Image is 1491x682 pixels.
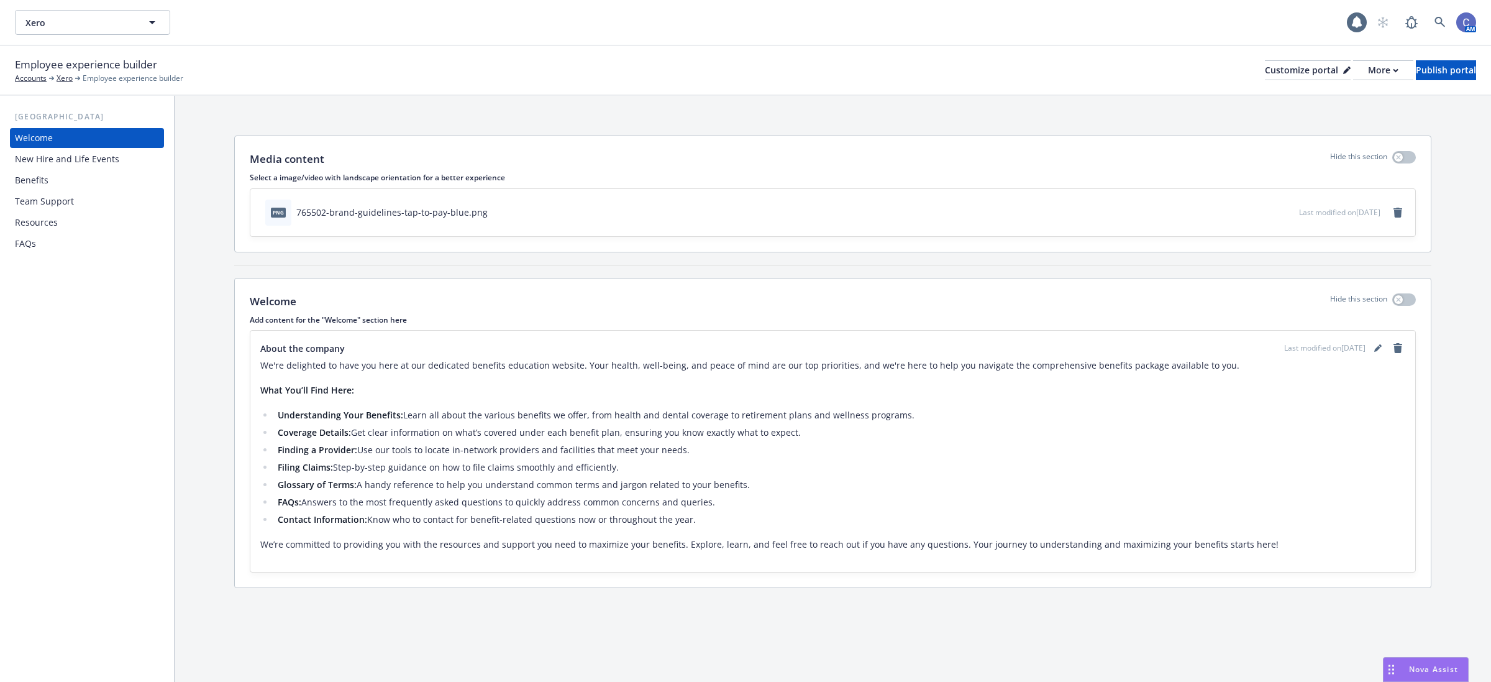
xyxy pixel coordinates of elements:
[15,234,36,254] div: FAQs
[57,73,73,84] a: Xero
[1399,10,1424,35] a: Report a Bug
[10,234,164,254] a: FAQs
[1284,343,1366,354] span: Last modified on [DATE]
[278,496,301,508] strong: FAQs:
[1283,206,1294,219] button: preview file
[274,408,1405,423] li: Learn all about the various benefits we offer, from health and dental coverage to retirement plan...
[278,409,403,421] strong: Understanding Your Benefits:
[278,461,333,473] strong: Filing Claims:
[15,57,157,73] span: Employee experience builder
[10,213,164,233] a: Resources
[274,512,1405,527] li: Know who to contact for benefit-related questions now or throughout the year.
[1409,664,1458,675] span: Nova Assist
[278,514,367,525] strong: Contact Information:
[1330,293,1387,310] p: Hide this section
[260,342,345,355] span: About the company
[1384,658,1399,681] div: Drag to move
[15,10,170,35] button: Xero
[260,384,354,396] strong: What You’ll Find Here:
[15,213,58,233] div: Resources
[15,191,74,211] div: Team Support
[1416,60,1476,80] button: Publish portal
[274,443,1405,458] li: Use our tools to locate in-network providers and facilities that meet your needs.
[15,73,47,84] a: Accounts
[274,495,1405,510] li: Answers to the most frequently asked questions to quickly address common concerns and queries.
[15,149,119,169] div: New Hire and Life Events
[1390,341,1405,356] a: remove
[15,170,48,190] div: Benefits
[250,315,1416,325] p: Add content for the "Welcome" section here
[1353,60,1413,80] button: More
[250,293,296,310] p: Welcome
[278,479,357,491] strong: Glossary of Terms:
[1370,10,1395,35] a: Start snowing
[1390,205,1405,220] a: remove
[1330,151,1387,167] p: Hide this section
[250,151,324,167] p: Media content
[25,16,133,29] span: Xero
[1299,207,1380,218] span: Last modified on [DATE]
[10,128,164,148] a: Welcome
[10,170,164,190] a: Benefits
[1428,10,1452,35] a: Search
[1368,61,1398,80] div: More
[1265,60,1351,80] button: Customize portal
[271,208,286,217] span: png
[278,444,357,456] strong: Finding a Provider:
[274,460,1405,475] li: Step-by-step guidance on how to file claims smoothly and efficiently.
[1383,657,1469,682] button: Nova Assist
[260,537,1405,552] p: We’re committed to providing you with the resources and support you need to maximize your benefit...
[1265,61,1351,80] div: Customize portal
[296,206,488,219] div: 765502-brand-guidelines-tap-to-pay-blue.png
[15,128,53,148] div: Welcome
[10,111,164,123] div: [GEOGRAPHIC_DATA]
[278,426,351,438] strong: Coverage Details:
[1370,341,1385,356] a: editPencil
[10,149,164,169] a: New Hire and Life Events
[260,358,1405,373] p: We're delighted to have you here at our dedicated benefits education website. Your health, well-b...
[274,425,1405,440] li: Get clear information on what’s covered under each benefit plan, ensuring you know exactly what t...
[1416,61,1476,80] div: Publish portal
[274,477,1405,492] li: A handy reference to help you understand common terms and jargon related to your benefits.
[10,191,164,211] a: Team Support
[250,172,1416,183] p: Select a image/video with landscape orientation for a better experience
[83,73,183,84] span: Employee experience builder
[1263,206,1273,219] button: download file
[1456,12,1476,32] img: photo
